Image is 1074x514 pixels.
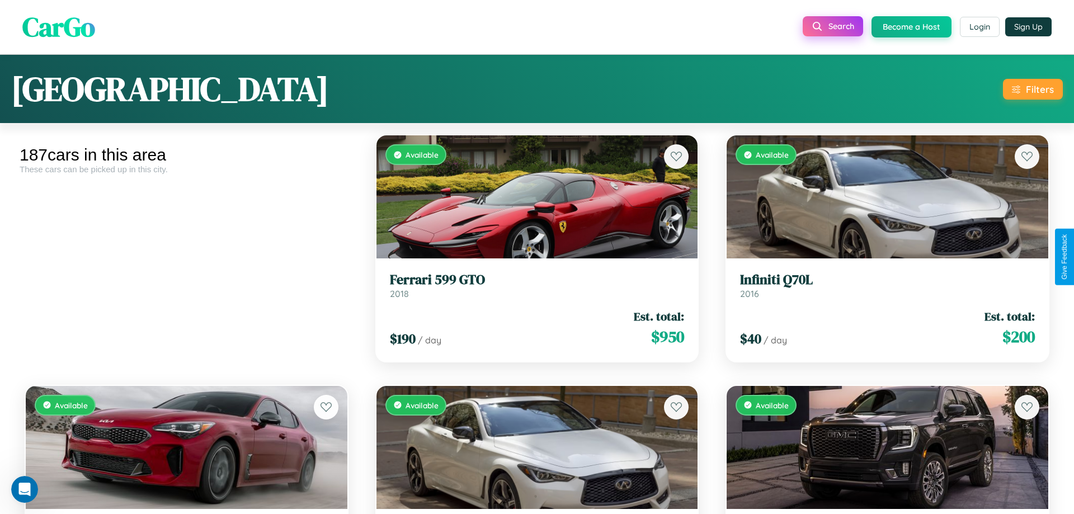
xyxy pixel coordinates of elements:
[803,16,863,36] button: Search
[20,164,354,174] div: These cars can be picked up in this city.
[390,288,409,299] span: 2018
[418,334,441,346] span: / day
[406,150,439,159] span: Available
[828,21,854,31] span: Search
[1026,83,1054,95] div: Filters
[764,334,787,346] span: / day
[1005,17,1052,36] button: Sign Up
[740,288,759,299] span: 2016
[390,272,685,288] h3: Ferrari 599 GTO
[1002,326,1035,348] span: $ 200
[11,476,38,503] iframe: Intercom live chat
[1003,79,1063,100] button: Filters
[20,145,354,164] div: 187 cars in this area
[756,150,789,159] span: Available
[872,16,951,37] button: Become a Host
[740,272,1035,299] a: Infiniti Q70L2016
[406,400,439,410] span: Available
[740,329,761,348] span: $ 40
[11,66,329,112] h1: [GEOGRAPHIC_DATA]
[390,272,685,299] a: Ferrari 599 GTO2018
[740,272,1035,288] h3: Infiniti Q70L
[1061,234,1068,280] div: Give Feedback
[651,326,684,348] span: $ 950
[984,308,1035,324] span: Est. total:
[22,8,95,45] span: CarGo
[634,308,684,324] span: Est. total:
[756,400,789,410] span: Available
[390,329,416,348] span: $ 190
[55,400,88,410] span: Available
[960,17,1000,37] button: Login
